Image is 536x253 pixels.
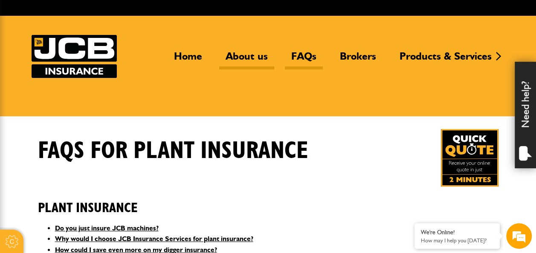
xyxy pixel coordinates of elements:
a: JCB Insurance Services [32,35,117,78]
a: Why would I choose JCB Insurance Services for plant insurance? [55,235,253,243]
a: About us [219,50,274,69]
img: JCB Insurance Services logo [32,35,117,78]
a: Home [168,50,209,69]
a: FAQs [285,50,323,69]
div: Chat with us now [44,48,143,59]
em: Start Chat [116,195,155,207]
input: Enter your phone number [11,129,156,148]
div: We're Online! [421,229,493,236]
a: Brokers [333,50,382,69]
h1: FAQS for Plant insurance [38,137,308,165]
textarea: Type your message and hit 'Enter' [11,154,156,184]
a: Get your insurance quote in just 2-minutes [441,129,498,187]
h2: Plant insurance [38,187,498,216]
a: Do you just insure JCB machines? [55,224,159,232]
a: Products & Services [393,50,498,69]
p: How may I help you today? [421,237,493,244]
div: Need help? [515,62,536,168]
img: Quick Quote [441,129,498,187]
input: Enter your last name [11,79,156,98]
input: Enter your email address [11,104,156,123]
img: d_20077148190_company_1631870298795_20077148190 [14,47,36,59]
div: Minimize live chat window [140,4,160,25]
